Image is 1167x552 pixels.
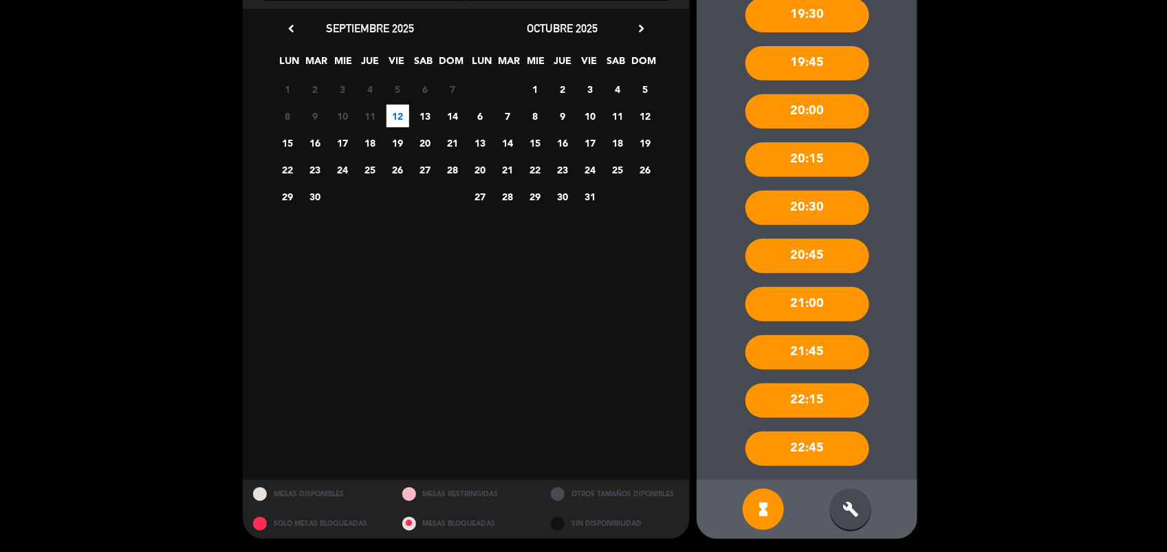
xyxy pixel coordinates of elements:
[304,105,327,127] span: 9
[634,105,657,127] span: 12
[552,78,574,100] span: 2
[359,78,382,100] span: 4
[524,185,547,208] span: 29
[243,509,392,539] div: SOLO MESAS BLOQUEADAS
[276,131,299,154] span: 15
[331,105,354,127] span: 10
[579,158,602,181] span: 24
[745,335,869,370] div: 21:45
[359,53,382,76] span: JUE
[386,131,409,154] span: 19
[745,383,869,418] div: 22:15
[552,131,574,154] span: 16
[386,78,409,100] span: 5
[359,131,382,154] span: 18
[276,78,299,100] span: 1
[414,78,437,100] span: 6
[541,480,690,509] div: OTROS TAMAÑOS DIPONIBLES
[579,185,602,208] span: 31
[441,105,464,127] span: 14
[386,105,409,127] span: 12
[541,509,690,539] div: SIN DISPONIBILIDAD
[634,158,657,181] span: 26
[607,78,629,100] span: 4
[279,53,301,76] span: LUN
[441,78,464,100] span: 7
[386,158,409,181] span: 26
[524,105,547,127] span: 8
[469,185,492,208] span: 27
[331,78,354,100] span: 3
[439,53,462,76] span: DOM
[745,287,869,321] div: 21:00
[632,53,655,76] span: DOM
[414,105,437,127] span: 13
[497,105,519,127] span: 7
[745,142,869,177] div: 20:15
[745,239,869,273] div: 20:45
[304,131,327,154] span: 16
[413,53,435,76] span: SAB
[552,158,574,181] span: 23
[304,158,327,181] span: 23
[332,53,355,76] span: MIE
[525,53,547,76] span: MIE
[524,131,547,154] span: 15
[527,21,598,35] span: octubre 2025
[471,53,494,76] span: LUN
[524,78,547,100] span: 1
[552,185,574,208] span: 30
[331,158,354,181] span: 24
[745,94,869,129] div: 20:00
[276,105,299,127] span: 8
[524,158,547,181] span: 22
[392,509,541,539] div: MESAS BLOQUEADAS
[607,131,629,154] span: 18
[552,105,574,127] span: 9
[579,78,602,100] span: 3
[745,191,869,225] div: 20:30
[276,185,299,208] span: 29
[326,21,414,35] span: septiembre 2025
[605,53,628,76] span: SAB
[276,158,299,181] span: 22
[469,158,492,181] span: 20
[414,158,437,181] span: 27
[243,480,392,509] div: MESAS DISPONIBLES
[497,131,519,154] span: 14
[607,105,629,127] span: 11
[634,78,657,100] span: 5
[498,53,521,76] span: MAR
[634,21,648,36] i: chevron_right
[745,46,869,81] div: 19:45
[469,105,492,127] span: 6
[634,131,657,154] span: 19
[441,158,464,181] span: 28
[284,21,298,36] i: chevron_left
[755,501,772,518] i: hourglass_full
[441,131,464,154] span: 21
[745,432,869,466] div: 22:45
[305,53,328,76] span: MAR
[578,53,601,76] span: VIE
[579,105,602,127] span: 10
[331,131,354,154] span: 17
[842,501,859,518] i: build
[304,185,327,208] span: 30
[497,158,519,181] span: 21
[469,131,492,154] span: 13
[579,131,602,154] span: 17
[386,53,408,76] span: VIE
[414,131,437,154] span: 20
[497,185,519,208] span: 28
[607,158,629,181] span: 25
[359,158,382,181] span: 25
[392,480,541,509] div: MESAS RESTRINGIDAS
[552,53,574,76] span: JUE
[304,78,327,100] span: 2
[359,105,382,127] span: 11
